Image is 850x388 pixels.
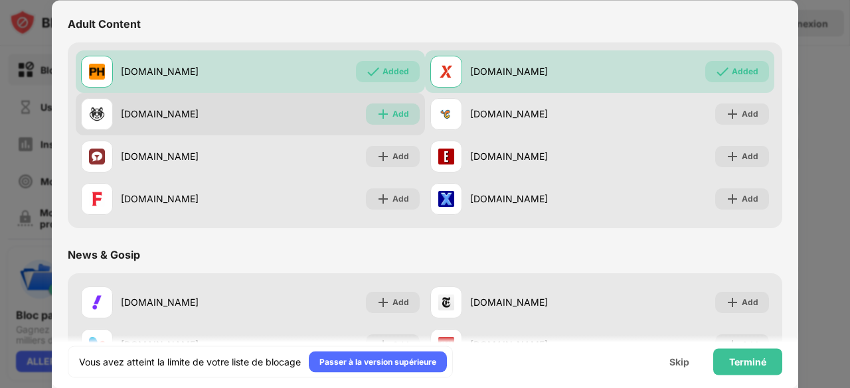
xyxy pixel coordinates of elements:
[742,192,758,206] div: Add
[742,296,758,309] div: Add
[121,192,250,206] div: [DOMAIN_NAME]
[121,296,250,310] div: [DOMAIN_NAME]
[470,296,600,310] div: [DOMAIN_NAME]
[89,106,105,122] img: favicons
[392,150,409,163] div: Add
[438,149,454,164] img: favicons
[470,150,600,164] div: [DOMAIN_NAME]
[392,296,409,309] div: Add
[470,107,600,121] div: [DOMAIN_NAME]
[89,294,105,310] img: favicons
[89,149,105,164] img: favicons
[68,248,140,261] div: News & Gosip
[121,150,250,164] div: [DOMAIN_NAME]
[392,107,409,121] div: Add
[669,356,689,367] div: Skip
[392,192,409,206] div: Add
[89,191,105,207] img: favicons
[319,355,436,368] div: Passer à la version supérieure
[732,65,758,78] div: Added
[79,355,301,368] div: Vous avez atteint la limite de votre liste de blocage
[470,192,600,206] div: [DOMAIN_NAME]
[382,65,409,78] div: Added
[438,191,454,207] img: favicons
[470,65,600,79] div: [DOMAIN_NAME]
[68,17,141,31] div: Adult Content
[438,106,454,122] img: favicons
[729,356,766,367] div: Terminé
[89,64,105,80] img: favicons
[121,65,250,79] div: [DOMAIN_NAME]
[742,107,758,121] div: Add
[742,150,758,163] div: Add
[121,107,250,121] div: [DOMAIN_NAME]
[438,294,454,310] img: favicons
[438,64,454,80] img: favicons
